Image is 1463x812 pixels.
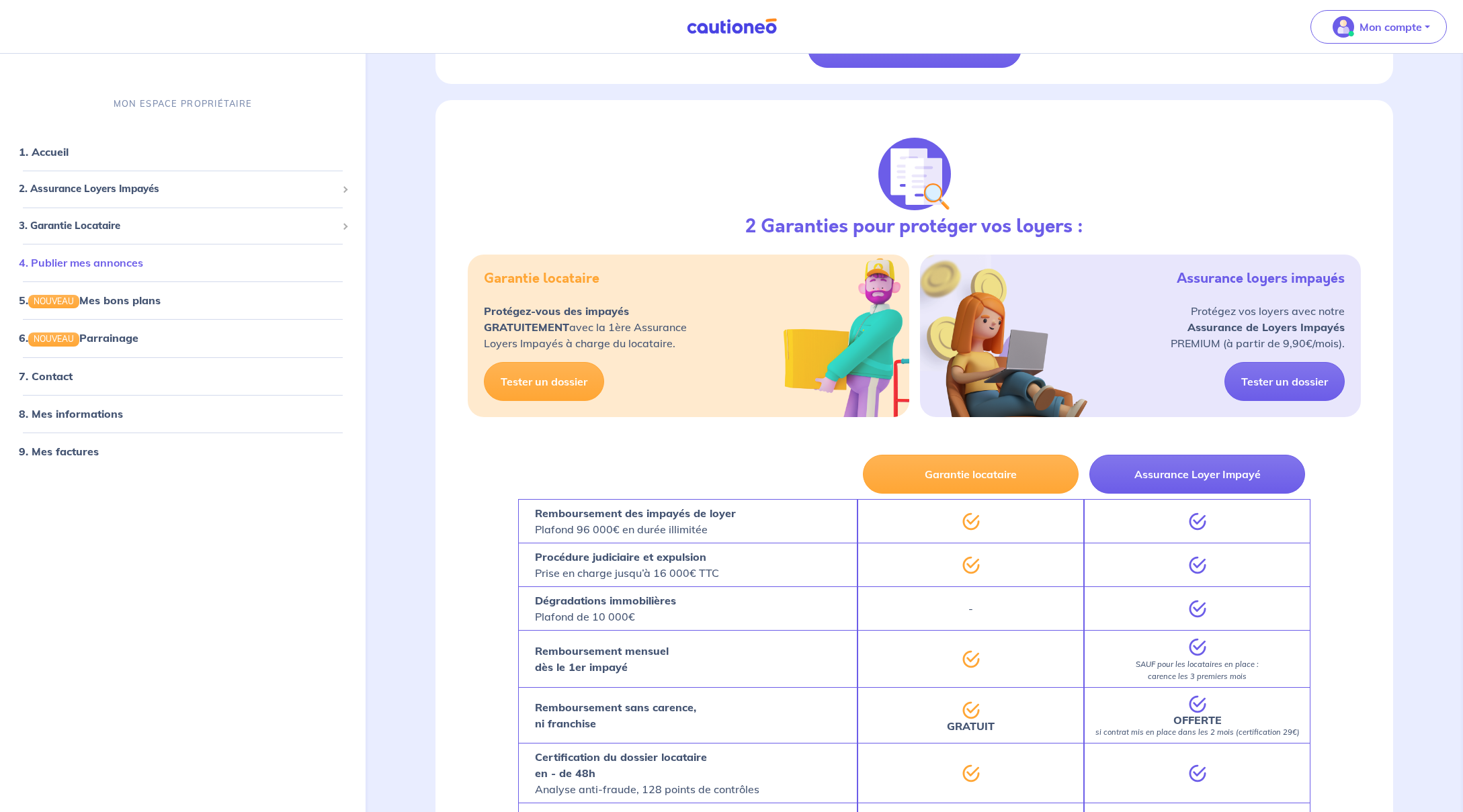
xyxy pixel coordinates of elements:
img: Cautioneo [681,18,782,35]
a: 7. Contact [19,369,73,382]
em: si contrat mis en place dans les 2 mois (certification 29€) [1095,727,1300,737]
p: Protégez vos loyers avec notre PREMIUM (à partir de 9,90€/mois). [1171,303,1345,351]
div: 2. Assurance Loyers Impayés [5,176,360,202]
strong: Certification du dossier locataire en - de 48h [535,750,707,780]
button: Assurance Loyer Impayé [1089,455,1305,494]
h3: 2 Garanties pour protéger vos loyers : [745,216,1083,238]
a: 8. Mes informations [19,406,123,420]
strong: Dégradations immobilières [535,594,676,607]
a: 9. Mes factures [19,444,99,457]
a: 5.NOUVEAUMes bons plans [19,294,161,307]
span: 2. Assurance Loyers Impayés [19,181,337,197]
p: Prise en charge jusqu’à 16 000€ TTC [535,549,719,581]
div: 4. Publier mes annonces [5,249,360,276]
h5: Garantie locataire [484,271,599,287]
span: 3. Garantie Locataire [19,218,337,234]
em: SAUF pour les locataires en place : carence les 3 premiers mois [1136,660,1259,681]
div: 1. Accueil [5,138,360,165]
a: 4. Publier mes annonces [19,256,143,269]
p: Plafond de 10 000€ [535,592,676,625]
button: illu_account_valid_menu.svgMon compte [1310,10,1447,44]
a: Tester un dossier [484,362,604,401]
p: Mon compte [1360,19,1422,35]
a: 1. Accueil [19,145,69,159]
p: Analyse anti-fraude, 128 points de contrôles [535,749,759,797]
div: - [858,586,1084,630]
strong: GRATUIT [947,719,995,733]
div: 9. Mes factures [5,437,360,464]
img: justif-loupe [878,138,951,210]
img: illu_account_valid_menu.svg [1333,16,1354,38]
strong: Remboursement sans carence, ni franchise [535,701,696,730]
div: 5.NOUVEAUMes bons plans [5,287,360,314]
p: MON ESPACE PROPRIÉTAIRE [114,97,252,110]
a: 6.NOUVEAUParrainage [19,331,138,345]
strong: Remboursement des impayés de loyer [535,506,736,520]
p: Plafond 96 000€ en durée illimitée [535,505,736,537]
div: 8. Mes informations [5,400,360,426]
a: Tester un dossier [1224,362,1345,401]
div: 7. Contact [5,362,360,389]
div: 6.NOUVEAUParrainage [5,324,360,351]
strong: OFFERTE [1173,713,1222,727]
button: Garantie locataire [863,455,1079,494]
div: 3. Garantie Locataire [5,213,360,239]
h5: Assurance loyers impayés [1177,271,1345,287]
strong: Remboursement mensuel dès le 1er impayé [535,644,669,674]
strong: Protégez-vous des impayés GRATUITEMENT [484,304,629,334]
p: avec la 1ère Assurance Loyers Impayés à charge du locataire. [484,303,687,351]
strong: Assurance de Loyers Impayés [1187,320,1345,334]
strong: Procédure judiciaire et expulsion [535,550,706,563]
